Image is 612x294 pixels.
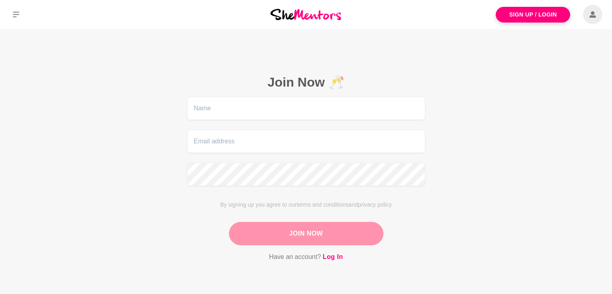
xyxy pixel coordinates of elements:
span: terms and conditions [297,201,348,208]
input: Name [187,97,425,120]
a: Log In [323,252,343,262]
input: Email address [187,130,425,153]
p: By signing up you agree to our and [187,201,425,209]
span: privacy policy [358,201,392,208]
a: Sign Up / Login [496,7,570,23]
h2: Join Now 🥂 [187,74,425,90]
img: She Mentors Logo [270,9,341,20]
p: Have an account? [187,252,425,262]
